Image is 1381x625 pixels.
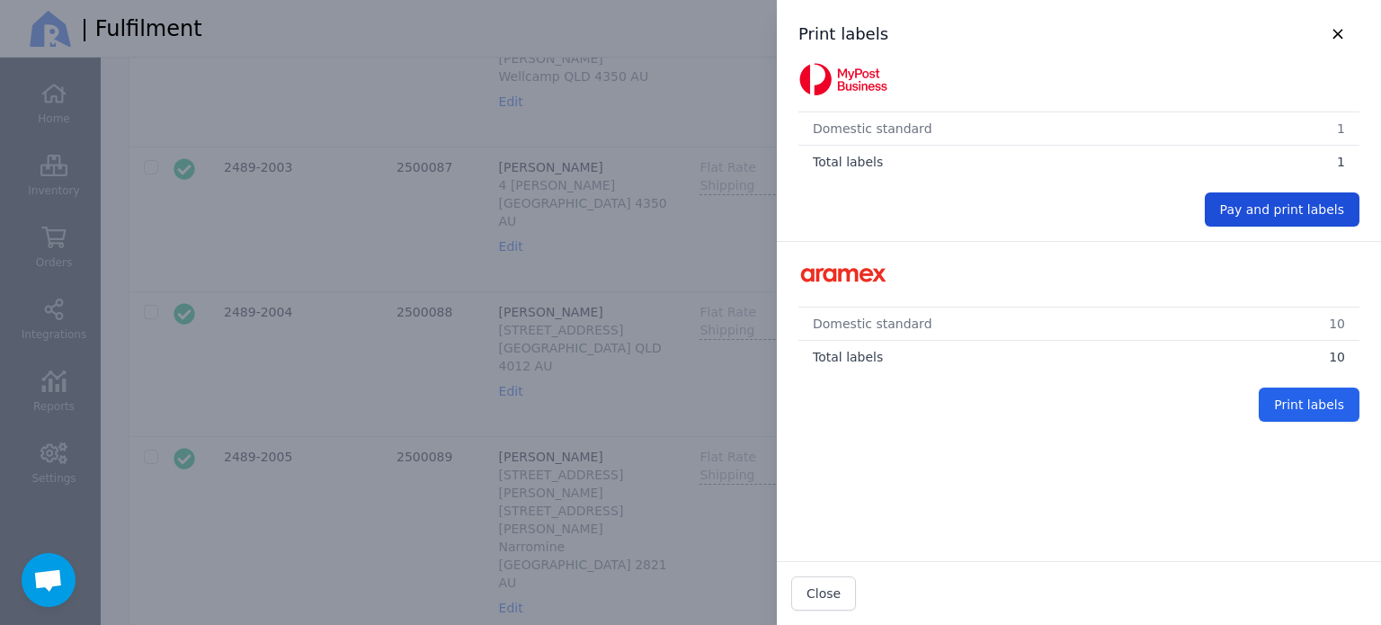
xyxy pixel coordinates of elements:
span: Total labels [813,350,883,364]
span: Total labels [813,155,883,169]
span: 10 [1329,350,1345,364]
span: Print labels [1274,397,1344,412]
img: MyPost Business [798,61,888,97]
span: Pay and print labels [1220,202,1344,217]
button: Print labels [1259,388,1359,422]
span: | Fulfilment [81,14,202,43]
th: Domestic standard [798,112,1248,146]
th: Domestic standard [798,308,1229,341]
button: Pay and print labels [1205,192,1359,227]
img: Aramex Australia [798,256,888,292]
button: Close [791,576,856,611]
span: 1 [1337,155,1345,169]
span: Close [806,586,841,601]
div: Open chat [22,553,76,607]
td: 10 [1229,308,1359,341]
td: 1 [1248,112,1359,146]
